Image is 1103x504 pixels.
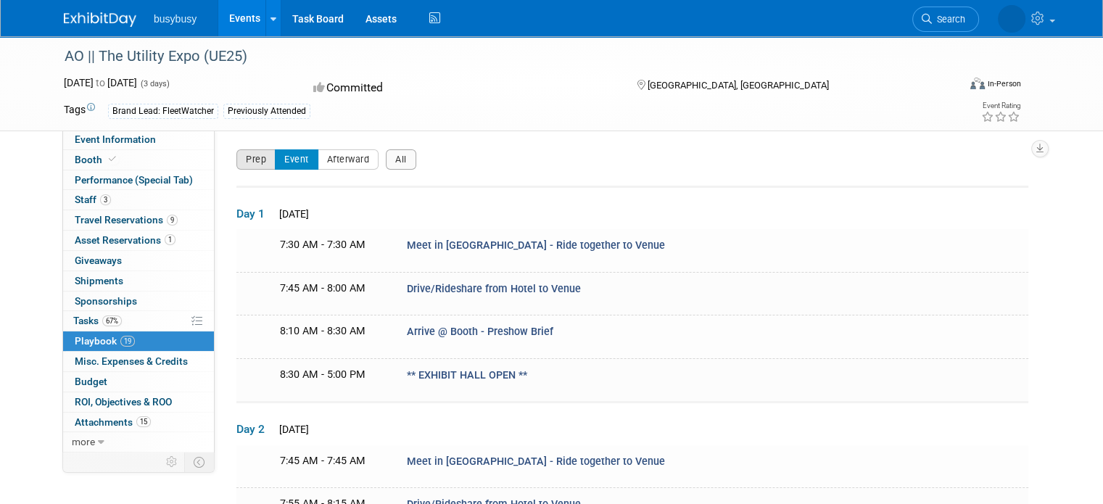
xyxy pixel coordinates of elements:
button: Prep [236,149,276,170]
a: Shipments [63,271,214,291]
a: Tasks67% [63,311,214,331]
span: 7:45 AM - 8:00 AM [280,282,365,294]
a: more [63,432,214,452]
span: ROI, Objectives & ROO [75,396,172,408]
span: Playbook [75,335,135,347]
a: Event Information [63,130,214,149]
span: busybusy [154,13,197,25]
span: Sponsorships [75,295,137,307]
div: AO || The Utility Expo (UE25) [59,44,940,70]
button: Event [275,149,318,170]
span: Booth [75,154,119,165]
span: [DATE] [DATE] [64,77,137,88]
div: Brand Lead: FleetWatcher [108,104,218,119]
span: 19 [120,336,135,347]
span: Asset Reservations [75,234,175,246]
span: Budget [75,376,107,387]
span: to [94,77,107,88]
span: [DATE] [275,208,309,220]
button: Afterward [318,149,379,170]
span: 67% [102,315,122,326]
span: more [72,436,95,447]
span: Tasks [73,315,122,326]
span: Giveaways [75,255,122,266]
span: [GEOGRAPHIC_DATA], [GEOGRAPHIC_DATA] [648,80,829,91]
img: ExhibitDay [64,12,136,27]
span: 8:30 AM - 5:00 PM [280,368,365,381]
a: Asset Reservations1 [63,231,214,250]
span: 15 [136,416,151,427]
span: Attachments [75,416,151,428]
a: Booth [63,150,214,170]
td: Toggle Event Tabs [185,453,215,471]
td: Tags [64,102,95,119]
span: 1 [165,234,175,245]
span: Arrive @ Booth - Preshow Brief [407,326,553,338]
span: Performance (Special Tab) [75,174,193,186]
span: Meet in [GEOGRAPHIC_DATA] - Ride together to Venue [407,239,665,252]
button: All [386,149,416,170]
span: Travel Reservations [75,214,178,226]
span: Event Information [75,133,156,145]
span: Meet in [GEOGRAPHIC_DATA] - Ride together to Venue [407,455,665,468]
img: Format-Inperson.png [970,78,985,89]
span: Day 1 [236,206,273,222]
img: Tucker Farmer [998,5,1025,33]
a: Performance (Special Tab) [63,170,214,190]
div: Committed [309,75,614,101]
div: In-Person [987,78,1021,89]
a: Budget [63,372,214,392]
span: 9 [167,215,178,226]
div: Event Format [880,75,1021,97]
i: Booth reservation complete [109,155,116,163]
span: Drive/Rideshare from Hotel to Venue [407,283,581,295]
span: Misc. Expenses & Credits [75,355,188,367]
span: 8:10 AM - 8:30 AM [280,325,365,337]
span: [DATE] [275,424,309,435]
span: Search [932,14,965,25]
a: Travel Reservations9 [63,210,214,230]
a: Staff3 [63,190,214,210]
div: Previously Attended [223,104,310,119]
span: 7:45 AM - 7:45 AM [280,455,365,467]
a: Sponsorships [63,292,214,311]
span: 3 [100,194,111,205]
span: 7:30 AM - 7:30 AM [280,239,365,251]
span: (3 days) [139,79,170,88]
span: Shipments [75,275,123,286]
a: Playbook19 [63,331,214,351]
a: ROI, Objectives & ROO [63,392,214,412]
span: Staff [75,194,111,205]
a: Search [912,7,979,32]
a: Misc. Expenses & Credits [63,352,214,371]
td: Personalize Event Tab Strip [160,453,185,471]
a: Attachments15 [63,413,214,432]
div: Event Rating [981,102,1020,110]
a: Giveaways [63,251,214,270]
span: ** EXHIBIT HALL OPEN ** [407,369,527,381]
span: Day 2 [236,421,273,437]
